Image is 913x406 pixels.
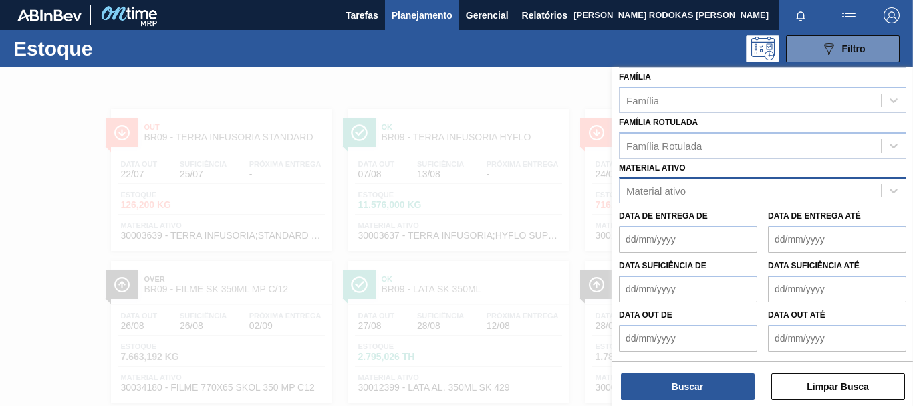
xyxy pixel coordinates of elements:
[884,7,900,23] img: Logout
[779,6,822,25] button: Notificações
[841,7,857,23] img: userActions
[619,118,698,127] label: Família Rotulada
[392,7,452,23] span: Planejamento
[768,276,906,302] input: dd/mm/yyyy
[619,261,706,270] label: Data suficiência de
[768,261,860,270] label: Data suficiência até
[619,72,651,82] label: Família
[619,325,757,352] input: dd/mm/yyyy
[13,41,201,56] h1: Estoque
[626,140,702,151] div: Família Rotulada
[626,185,686,197] div: Material ativo
[619,211,708,221] label: Data de Entrega de
[768,310,825,320] label: Data out até
[619,310,672,320] label: Data out de
[768,325,906,352] input: dd/mm/yyyy
[619,276,757,302] input: dd/mm/yyyy
[842,43,866,54] span: Filtro
[619,226,757,253] input: dd/mm/yyyy
[17,9,82,21] img: TNhmsLtSVTkK8tSr43FrP2fwEKptu5GPRR3wAAAABJRU5ErkJggg==
[746,35,779,62] div: Pogramando: nenhum usuário selecionado
[626,94,659,106] div: Família
[522,7,567,23] span: Relatórios
[768,211,861,221] label: Data de Entrega até
[346,7,378,23] span: Tarefas
[786,35,900,62] button: Filtro
[768,226,906,253] input: dd/mm/yyyy
[466,7,509,23] span: Gerencial
[619,163,686,173] label: Material ativo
